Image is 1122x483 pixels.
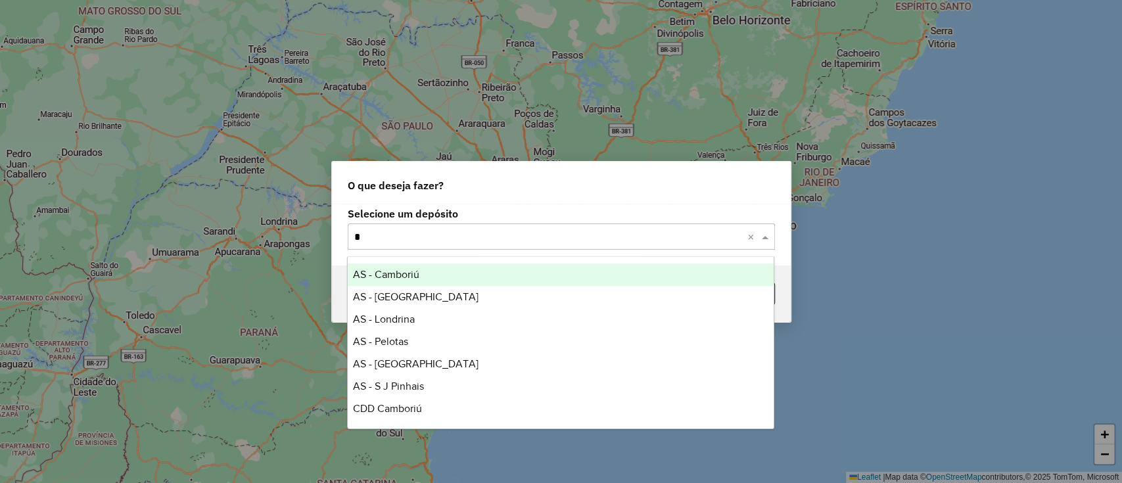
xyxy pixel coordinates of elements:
[747,229,759,244] span: Clear all
[353,380,424,392] span: AS - S J Pinhais
[353,269,419,280] span: AS - Camboriú
[353,358,479,369] span: AS - [GEOGRAPHIC_DATA]
[348,177,444,193] span: O que deseja fazer?
[353,291,479,302] span: AS - [GEOGRAPHIC_DATA]
[353,336,408,347] span: AS - Pelotas
[353,313,415,325] span: AS - Londrina
[353,403,422,414] span: CDD Camboriú
[347,256,774,429] ng-dropdown-panel: Options list
[348,206,775,221] label: Selecione um depósito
